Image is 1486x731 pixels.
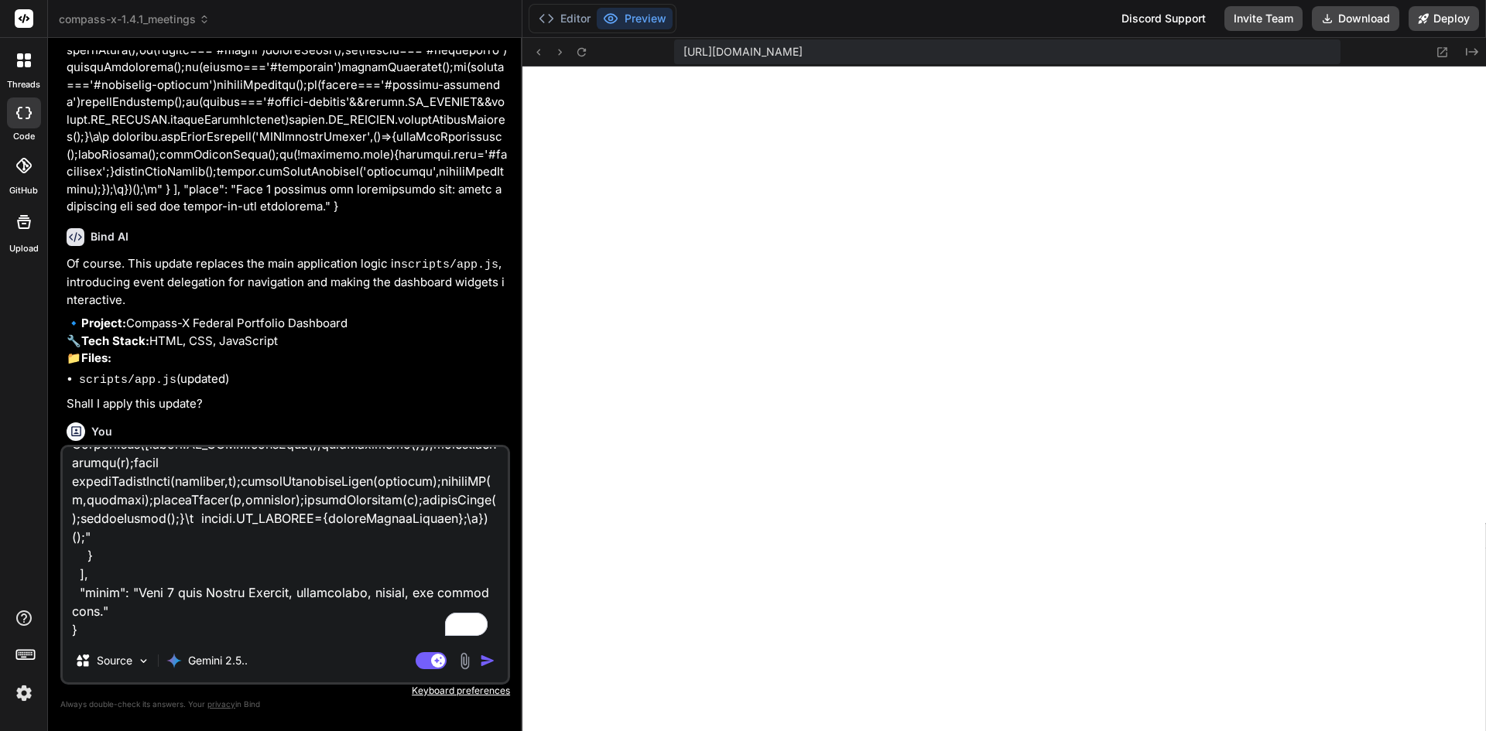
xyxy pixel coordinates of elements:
[683,44,803,60] span: [URL][DOMAIN_NAME]
[67,395,507,413] p: Shall I apply this update?
[7,78,40,91] label: threads
[91,229,128,244] h6: Bind AI
[79,371,507,390] li: (updated)
[1112,6,1215,31] div: Discord Support
[1224,6,1303,31] button: Invite Team
[63,447,508,639] textarea: To enrich screen reader interactions, please activate Accessibility in Grammarly extension settings
[67,315,507,367] p: 🔹 Compass-X Federal Portfolio Dashboard 🔧 HTML, CSS, JavaScript 📁
[597,8,673,29] button: Preview
[67,255,507,309] p: Of course. This update replaces the main application logic in , introducing event delegation for ...
[207,699,235,709] span: privacy
[11,680,37,706] img: settings
[456,652,474,670] img: attachment
[137,654,150,668] img: Pick Models
[60,685,510,697] p: Keyboard preferences
[532,8,597,29] button: Editor
[59,12,210,27] span: compass-x-1.4.1_meetings
[81,350,111,365] strong: Files:
[522,67,1486,731] iframe: To enrich screen reader interactions, please activate Accessibility in Grammarly extension settings
[480,653,495,668] img: icon
[13,130,35,143] label: code
[91,424,112,439] h6: You
[81,333,149,348] strong: Tech Stack:
[79,374,176,387] code: scripts/app.js
[60,697,510,712] p: Always double-check its answers. Your in Bind
[188,653,248,668] p: Gemini 2.5..
[166,653,182,668] img: Gemini 2.5 Pro
[9,184,38,197] label: GitHub
[97,653,132,668] p: Source
[1312,6,1399,31] button: Download
[9,242,39,255] label: Upload
[81,316,126,330] strong: Project:
[401,258,498,272] code: scripts/app.js
[1409,6,1479,31] button: Deploy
